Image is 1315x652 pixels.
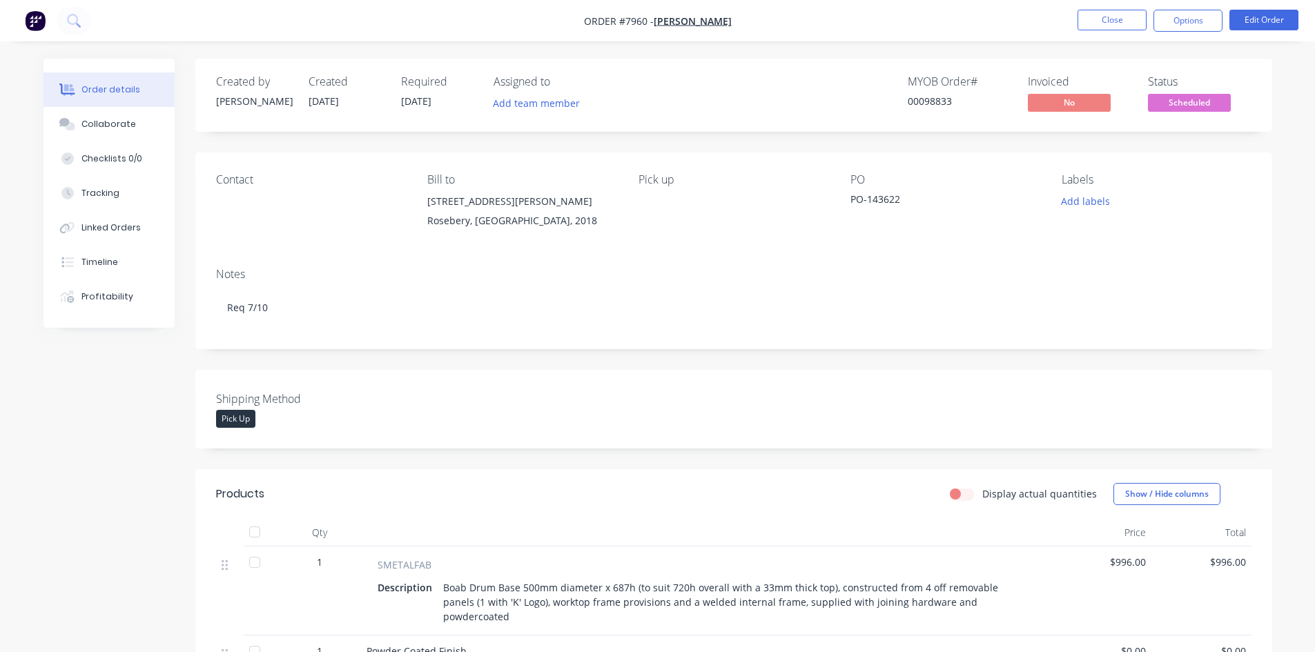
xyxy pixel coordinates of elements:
button: Collaborate [43,107,175,141]
div: Qty [278,519,361,546]
div: Order details [81,83,140,96]
button: Add team member [494,94,587,112]
button: Checklists 0/0 [43,141,175,176]
div: Created [309,75,384,88]
span: [DATE] [309,95,339,108]
div: Notes [216,268,1251,281]
label: Display actual quantities [982,486,1097,501]
label: Shipping Method [216,391,389,407]
a: [PERSON_NAME] [654,14,732,28]
span: 1 [317,555,322,569]
div: Required [401,75,477,88]
button: Close [1078,10,1147,30]
div: Created by [216,75,292,88]
span: $996.00 [1057,555,1146,569]
div: Status [1148,75,1251,88]
div: Description [378,577,438,597]
div: Assigned to [494,75,632,88]
button: Options [1153,10,1223,32]
div: Pick Up [216,410,255,428]
button: Add team member [485,94,587,112]
span: No [1028,94,1111,111]
div: Profitability [81,290,133,303]
button: Timeline [43,245,175,279]
div: Linked Orders [81,221,141,234]
div: 00098833 [908,94,1011,108]
button: Linked Orders [43,210,175,245]
div: MYOB Order # [908,75,1011,88]
div: Pick up [639,173,828,186]
div: [STREET_ADDRESS][PERSON_NAME] [427,192,616,211]
button: Scheduled [1148,94,1231,115]
div: Contact [216,173,405,186]
div: Invoiced [1028,75,1131,88]
span: Scheduled [1148,94,1231,111]
button: Order details [43,72,175,107]
div: Timeline [81,256,118,268]
div: Labels [1062,173,1251,186]
div: Tracking [81,187,119,199]
div: [PERSON_NAME] [216,94,292,108]
button: Profitability [43,279,175,314]
div: Req 7/10 [216,286,1251,328]
div: [STREET_ADDRESS][PERSON_NAME]Rosebery, [GEOGRAPHIC_DATA], 2018 [427,192,616,236]
div: Bill to [427,173,616,186]
div: Checklists 0/0 [81,152,142,165]
div: PO-143622 [850,192,1023,211]
span: $996.00 [1157,555,1246,569]
div: Price [1051,519,1151,546]
span: [DATE] [401,95,431,108]
button: Add labels [1054,192,1118,210]
button: Tracking [43,176,175,210]
div: Total [1151,519,1251,546]
button: Show / Hide columns [1113,483,1220,505]
span: SMETALFAB [378,557,431,572]
div: Products [216,486,264,502]
div: PO [850,173,1040,186]
button: Edit Order [1229,10,1298,30]
div: Rosebery, [GEOGRAPHIC_DATA], 2018 [427,211,616,230]
span: Order #7960 - [584,14,654,28]
img: Factory [25,10,46,31]
div: Boab Drum Base 500mm diameter x 687h (to suit 720h overall with a 33mm thick top), constructed fr... [438,577,1035,626]
div: Collaborate [81,118,136,130]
